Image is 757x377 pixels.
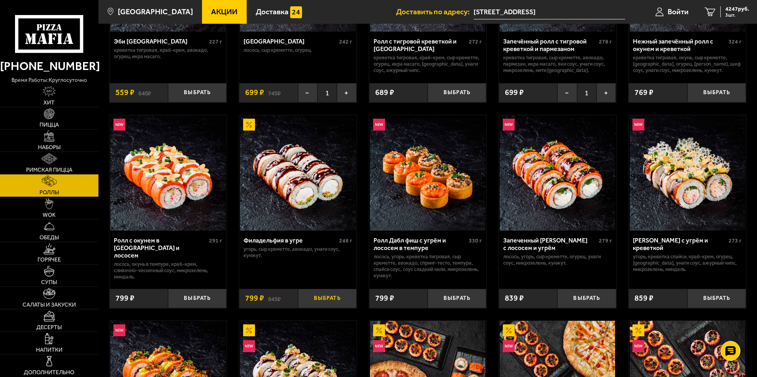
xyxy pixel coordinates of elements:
span: Хит [43,100,55,106]
div: Запечённый ролл с тигровой креветкой и пармезаном [503,38,597,53]
img: Акционный [632,324,644,336]
span: 859 ₽ [634,294,653,302]
input: Ваш адрес доставки [474,5,625,19]
div: Эби [GEOGRAPHIC_DATA] [114,38,208,45]
p: лосось, угорь, Сыр креметте, огурец, унаги соус, микрозелень, кунжут. [503,254,612,266]
span: 559 ₽ [115,89,134,97]
img: Филадельфия в угре [240,115,355,231]
img: Акционный [503,324,515,336]
p: угорь, креветка спайси, краб-крем, огурец, [GEOGRAPHIC_DATA], унаги соус, ажурный чипс, микрозеле... [633,254,742,273]
img: Новинка [503,119,515,131]
span: 799 ₽ [245,294,264,302]
span: Дополнительно [24,370,74,375]
p: лосось, угорь, креветка тигровая, Сыр креметте, авокадо, спринг-тесто, темпура, спайси соус, соус... [374,254,482,279]
span: 242 г [339,38,352,45]
button: Выбрать [687,289,746,308]
img: Новинка [632,340,644,352]
div: Ролл с окунем в [GEOGRAPHIC_DATA] и лососем [114,237,208,259]
span: 839 ₽ [505,294,524,302]
img: Новинка [503,340,515,352]
s: 640 ₽ [138,89,151,97]
p: лосось, Сыр креметте, огурец. [244,47,352,53]
span: Роллы [40,190,59,195]
span: 279 г [599,237,612,244]
span: Салаты и закуски [23,302,76,308]
span: Горячее [38,257,61,263]
div: Ролл с тигровой креветкой и [GEOGRAPHIC_DATA] [374,38,467,53]
img: Ролл Дабл фиш с угрём и лососем в темпуре [370,115,485,231]
img: Новинка [113,324,125,336]
span: Доставка [256,8,289,15]
span: Войти [668,8,689,15]
img: Новинка [632,119,644,131]
s: 849 ₽ [268,294,281,302]
span: Доставить по адресу: [396,8,474,15]
span: [GEOGRAPHIC_DATA] [118,8,193,15]
div: [PERSON_NAME] с угрём и креветкой [633,237,727,252]
span: Пицца [40,122,59,128]
span: Супы [41,280,57,285]
button: − [298,83,317,102]
p: креветка тигровая, краб-крем, Сыр креметте, огурец, икра масаго, [GEOGRAPHIC_DATA], унаги соус, а... [374,55,482,74]
img: Новинка [373,340,385,352]
span: 689 ₽ [375,89,394,97]
p: креветка тигровая, Сыр креметте, авокадо, пармезан, икра масаго, яки соус, унаги соус, микрозелен... [503,55,612,74]
button: Выбрать [428,83,486,102]
div: Запеченный [PERSON_NAME] с лососем и угрём [503,237,597,252]
img: Ролл с окунем в темпуре и лососем [110,115,226,231]
img: Новинка [373,119,385,131]
a: НовинкаРолл Дабл фиш с угрём и лососем в темпуре [369,115,487,231]
button: Выбрать [687,83,746,102]
img: Акционный [243,324,255,336]
img: Новинка [243,340,255,352]
button: + [337,83,356,102]
button: + [597,83,616,102]
button: − [557,83,577,102]
span: 324 г [729,38,742,45]
button: Выбрать [168,289,227,308]
p: лосось, окунь в темпуре, краб-крем, сливочно-чесночный соус, микрозелень, миндаль. [114,261,223,280]
span: 699 ₽ [245,89,264,97]
span: Обеды [40,235,59,241]
span: 799 ₽ [375,294,394,302]
span: 1 [577,83,597,102]
img: Акционный [373,324,385,336]
span: 330 г [469,237,482,244]
a: НовинкаРолл Калипсо с угрём и креветкой [629,115,746,231]
img: Запеченный ролл Гурмэ с лососем и угрём [500,115,615,231]
a: АкционныйФиладельфия в угре [239,115,357,231]
img: Акционный [243,119,255,131]
img: Ролл Калипсо с угрём и креветкой [630,115,745,231]
div: Нежный запечённый ролл с окунем и креветкой [633,38,727,53]
span: 227 г [209,38,222,45]
p: угорь, Сыр креметте, авокадо, унаги соус, кунжут. [244,246,352,259]
span: Акции [211,8,238,15]
span: 4247 руб. [725,6,749,12]
span: WOK [43,212,56,218]
img: Новинка [113,119,125,131]
span: 769 ₽ [634,89,653,97]
span: Римская пицца [26,167,72,173]
span: Наборы [38,145,60,150]
span: 278 г [599,38,612,45]
a: НовинкаЗапеченный ролл Гурмэ с лососем и угрём [499,115,616,231]
span: 699 ₽ [505,89,524,97]
span: 799 ₽ [115,294,134,302]
button: Выбрать [168,83,227,102]
img: 15daf4d41897b9f0e9f617042186c801.svg [290,6,302,18]
button: Выбрать [557,289,616,308]
a: НовинкаРолл с окунем в темпуре и лососем [109,115,227,231]
span: 272 г [469,38,482,45]
span: 291 г [209,237,222,244]
span: Напитки [36,347,62,353]
span: Десерты [36,325,62,330]
button: Выбрать [298,289,357,308]
p: креветка тигровая, краб-крем, авокадо, огурец, икра масаго. [114,47,223,60]
div: [GEOGRAPHIC_DATA] [244,38,337,45]
p: креветка тигровая, окунь, Сыр креметте, [GEOGRAPHIC_DATA], огурец, [PERSON_NAME], шеф соус, унаги... [633,55,742,74]
span: 3 шт. [725,13,749,17]
div: Ролл Дабл фиш с угрём и лососем в темпуре [374,237,467,252]
button: Выбрать [428,289,486,308]
span: 273 г [729,237,742,244]
span: 248 г [339,237,352,244]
